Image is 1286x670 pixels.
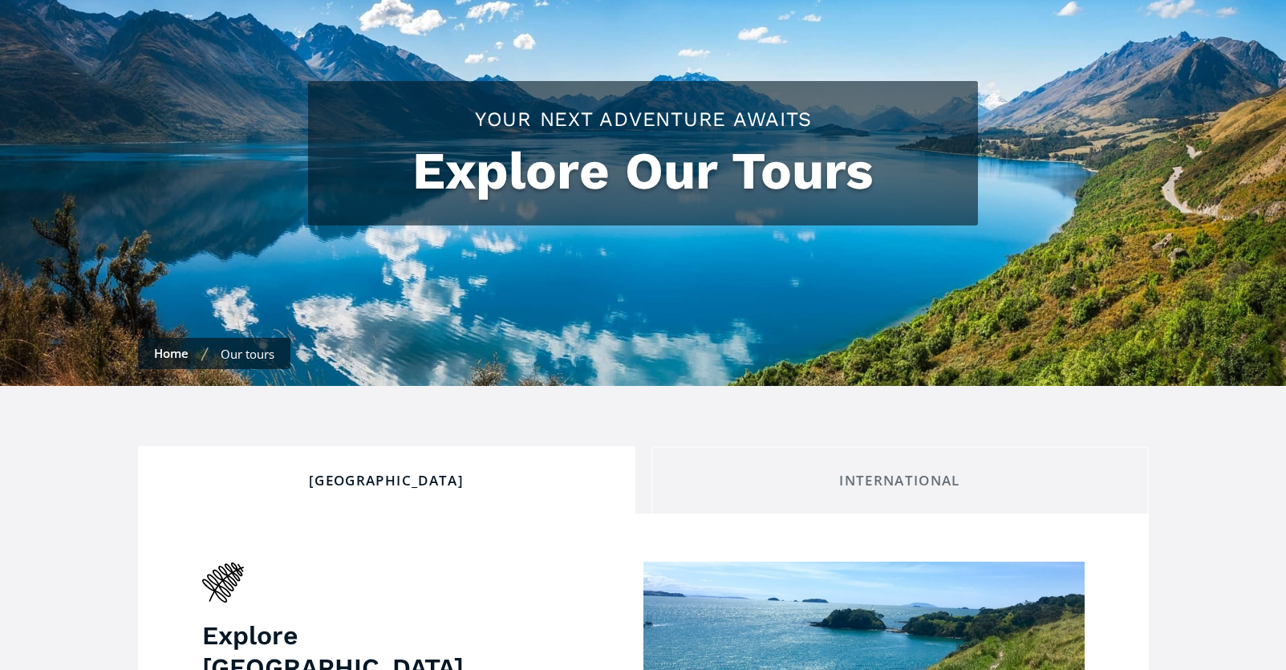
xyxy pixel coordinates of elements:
[221,346,274,362] div: Our tours
[138,338,290,369] nav: breadcrumbs
[154,345,189,361] a: Home
[152,472,622,489] div: [GEOGRAPHIC_DATA]
[324,105,962,133] h2: Your Next Adventure Awaits
[665,472,1135,489] div: International
[324,141,962,201] h1: Explore Our Tours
